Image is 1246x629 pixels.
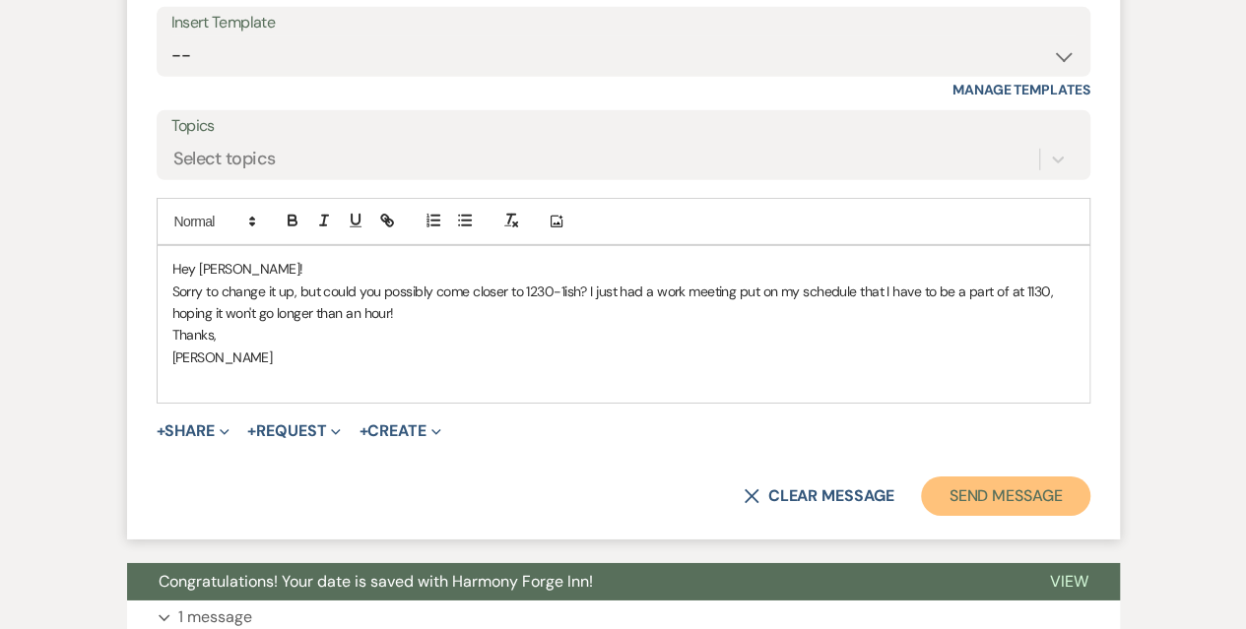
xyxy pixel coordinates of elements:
p: Thanks, [172,324,1075,346]
p: [PERSON_NAME] [172,346,1075,368]
button: Congratulations! Your date is saved with Harmony Forge Inn! [127,563,1018,600]
span: + [247,423,256,439]
div: Insert Template [171,9,1076,37]
button: Clear message [744,488,893,504]
label: Topics [171,112,1076,141]
a: Manage Templates [952,81,1090,98]
p: Hey [PERSON_NAME]! [172,258,1075,280]
span: Congratulations! Your date is saved with Harmony Forge Inn! [159,571,593,592]
button: View [1018,563,1120,600]
p: Sorry to change it up, but could you possibly come closer to 1230-1ish? I just had a work meeting... [172,281,1075,325]
div: Select topics [173,147,276,173]
span: View [1050,571,1088,592]
span: + [359,423,367,439]
button: Share [157,423,230,439]
button: Create [359,423,440,439]
button: Request [247,423,341,439]
button: Send Message [921,476,1089,516]
span: + [157,423,165,439]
